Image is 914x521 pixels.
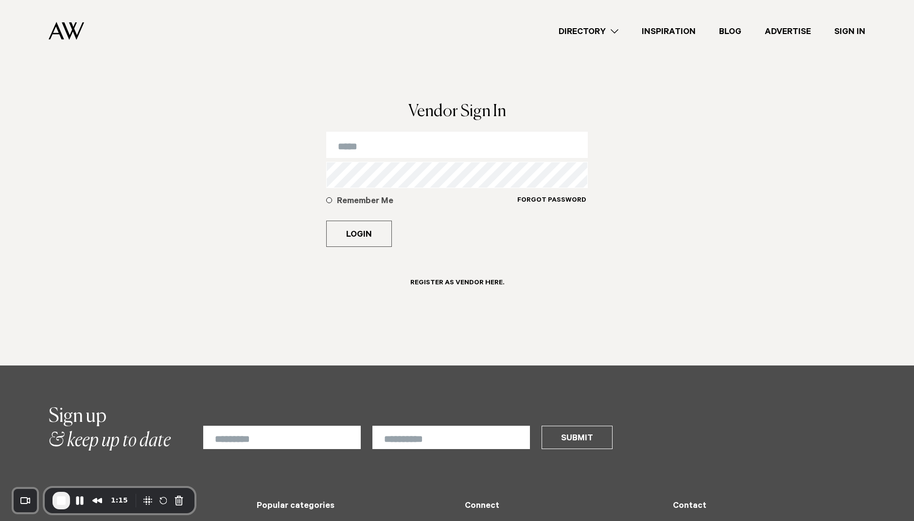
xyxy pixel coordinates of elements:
h5: Contact [673,502,865,512]
button: Login [326,221,392,247]
a: Advertise [753,25,823,38]
h5: Popular categories [257,502,449,512]
h1: Vendor Sign In [326,104,588,120]
h6: Register as Vendor here. [410,279,504,288]
h2: & keep up to date [49,404,171,453]
h6: Forgot Password [517,196,586,206]
a: Forgot Password [517,196,587,217]
button: Submit [542,426,613,449]
img: Auckland Weddings Logo [49,22,84,40]
a: Sign In [823,25,877,38]
a: Directory [547,25,630,38]
h5: Connect [465,502,657,512]
span: Sign up [49,407,106,426]
a: Register as Vendor here. [399,270,516,302]
h5: Remember Me [337,196,517,208]
a: Blog [707,25,753,38]
a: Inspiration [630,25,707,38]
